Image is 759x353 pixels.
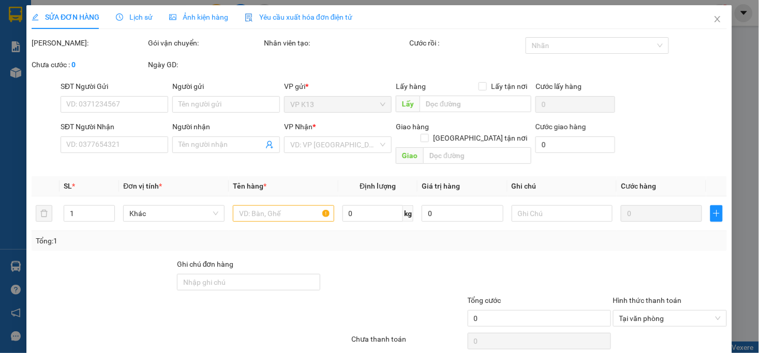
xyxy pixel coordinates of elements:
div: Người nhận [173,121,280,132]
span: VP Nhận [285,122,313,131]
span: Giao hàng [396,122,429,131]
input: 0 [621,205,703,222]
button: Close [704,5,733,34]
label: Cước giao hàng [536,122,587,131]
div: Người gửi [173,81,280,92]
img: icon [245,13,253,22]
span: 11:26:57 [DATE] [23,75,63,81]
span: Lấy tận nơi [487,81,532,92]
span: VPK131209250002 [52,66,112,73]
span: Tên hàng [233,182,266,190]
span: kg [404,205,414,222]
span: close [714,15,722,23]
div: SĐT Người Nhận [61,121,169,132]
span: Cước hàng [621,182,657,190]
span: Đơn vị tính [124,182,162,190]
span: Lịch sử [116,13,153,21]
input: Dọc đường [424,147,532,164]
span: VP K13 [291,97,386,112]
span: clock-circle [116,13,123,21]
span: Giao [396,147,424,164]
span: Yêu cầu xuất hóa đơn điện tử [245,13,353,21]
span: Khác [130,206,219,221]
div: Ngày GD: [148,59,262,70]
div: Gói vận chuyển: [148,37,262,49]
span: [GEOGRAPHIC_DATA] tận nơi [429,132,532,144]
span: Ảnh kiện hàng [169,13,228,21]
button: delete [36,205,52,222]
img: logo [4,6,50,52]
span: picture [169,13,176,21]
span: SL [64,182,72,190]
div: SĐT Người Gửi [61,81,169,92]
label: Hình thức thanh toán [613,296,682,304]
span: Tổng cước [468,296,501,304]
th: Ghi chú [508,176,617,196]
input: Cước giao hàng [536,136,616,153]
span: 01 Võ Văn Truyện, KP.1, Phường 2 [82,31,142,44]
b: 0 [71,60,76,69]
span: Lấy [396,96,420,112]
span: ----------------------------------------- [28,56,127,64]
input: Cước lấy hàng [536,96,616,113]
label: Cước lấy hàng [536,82,582,90]
span: [PERSON_NAME]: [3,67,112,73]
label: Ghi chú đơn hàng [177,260,234,268]
button: plus [711,205,723,222]
div: Cước rồi : [410,37,524,49]
span: Bến xe [GEOGRAPHIC_DATA] [82,17,139,29]
span: In ngày: [3,75,63,81]
div: Chưa cước : [32,59,146,70]
div: [PERSON_NAME]: [32,37,146,49]
span: Giá trị hàng [422,182,460,190]
span: user-add [266,141,274,149]
div: Nhân viên tạo: [264,37,408,49]
span: Lấy hàng [396,82,426,90]
input: VD: Bàn, Ghế [233,205,334,222]
div: VP gửi [285,81,392,92]
div: Chưa thanh toán [350,333,467,351]
input: Dọc đường [420,96,532,112]
span: Tại văn phòng [619,311,721,326]
span: plus [711,209,723,218]
input: Ghi Chú [512,205,613,222]
span: Định lượng [360,182,396,190]
strong: ĐỒNG PHƯỚC [82,6,142,14]
input: Ghi chú đơn hàng [177,274,320,290]
span: Hotline: 19001152 [82,46,127,52]
div: Tổng: 1 [36,235,293,247]
span: SỬA ĐƠN HÀNG [32,13,99,21]
span: edit [32,13,39,21]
